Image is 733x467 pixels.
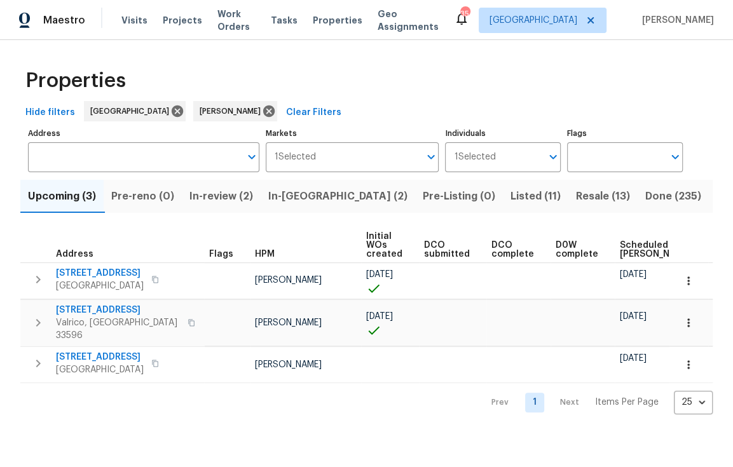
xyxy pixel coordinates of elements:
span: [DATE] [366,270,393,279]
span: Resale (13) [576,187,630,205]
span: [STREET_ADDRESS] [56,351,144,363]
span: [GEOGRAPHIC_DATA] [56,363,144,376]
span: Properties [25,74,126,87]
span: [PERSON_NAME] [637,14,714,27]
span: 1 Selected [454,152,495,163]
span: Hide filters [25,105,75,121]
span: 1 Selected [275,152,316,163]
span: Geo Assignments [378,8,439,33]
span: Properties [313,14,362,27]
span: Tasks [271,16,298,25]
button: Open [422,148,440,166]
span: [PERSON_NAME] [255,360,322,369]
span: [GEOGRAPHIC_DATA] [90,105,174,118]
span: In-[GEOGRAPHIC_DATA] (2) [268,187,408,205]
div: 35 [460,8,469,20]
button: Clear Filters [281,101,346,125]
span: [DATE] [366,312,393,321]
span: [GEOGRAPHIC_DATA] [56,280,144,292]
span: [PERSON_NAME] [255,318,322,327]
span: [DATE] [620,354,647,363]
p: Items Per Page [595,396,659,409]
button: Hide filters [20,101,80,125]
button: Open [243,148,261,166]
span: Flags [209,250,233,259]
span: DCO complete [491,241,534,259]
button: Open [544,148,562,166]
span: HPM [255,250,275,259]
span: [GEOGRAPHIC_DATA] [490,14,577,27]
label: Flags [567,130,683,137]
span: Pre-reno (0) [111,187,174,205]
span: [DATE] [620,312,647,321]
span: Upcoming (3) [28,187,96,205]
span: [STREET_ADDRESS] [56,267,144,280]
div: [GEOGRAPHIC_DATA] [84,101,186,121]
span: [PERSON_NAME] [200,105,266,118]
span: Pre-Listing (0) [423,187,495,205]
span: Visits [121,14,147,27]
label: Address [28,130,259,137]
span: D0W complete [556,241,598,259]
span: Done (235) [645,187,701,205]
span: Scheduled [PERSON_NAME] [620,241,692,259]
span: Listed (11) [510,187,561,205]
span: Address [56,250,93,259]
span: Projects [163,14,202,27]
span: In-review (2) [189,187,253,205]
span: Valrico, [GEOGRAPHIC_DATA] 33596 [56,316,180,342]
span: DCO submitted [424,241,470,259]
label: Individuals [445,130,561,137]
span: Clear Filters [286,105,341,121]
span: [STREET_ADDRESS] [56,304,180,316]
span: Work Orders [217,8,256,33]
button: Open [666,148,684,166]
nav: Pagination Navigation [479,391,713,414]
a: Goto page 1 [525,393,544,412]
div: [PERSON_NAME] [193,101,277,121]
label: Markets [266,130,439,137]
span: Maestro [43,14,85,27]
div: 25 [674,386,713,419]
span: [PERSON_NAME] [255,276,322,285]
span: Initial WOs created [366,232,402,259]
span: [DATE] [620,270,647,279]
